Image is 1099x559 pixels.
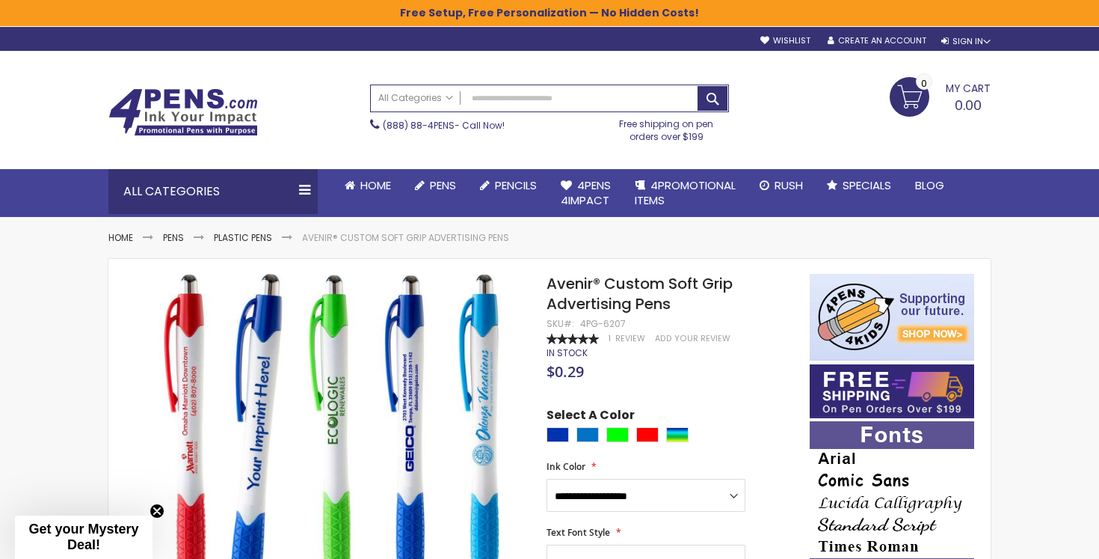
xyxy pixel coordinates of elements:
[828,35,926,46] a: Create an Account
[163,231,184,244] a: Pens
[775,177,803,193] span: Rush
[383,119,505,132] span: - Call Now!
[378,92,453,104] span: All Categories
[333,169,403,202] a: Home
[547,460,585,473] span: Ink Color
[921,76,927,91] span: 0
[655,333,730,344] a: Add Your Review
[547,361,584,382] span: $0.29
[547,346,588,359] span: In stock
[403,169,468,202] a: Pens
[609,333,611,344] span: 1
[360,177,391,193] span: Home
[214,231,272,244] a: Plastic Pens
[15,516,153,559] div: Get your Mystery Deal!Close teaser
[383,119,455,132] a: (888) 88-4PENS
[748,169,815,202] a: Rush
[108,88,258,136] img: 4Pens Custom Pens and Promotional Products
[615,333,645,344] span: Review
[636,427,659,442] div: Red
[760,35,810,46] a: Wishlist
[547,526,610,539] span: Text Font Style
[547,273,733,314] span: Avenir® Custom Soft Grip Advertising Pens
[955,96,982,114] span: 0.00
[576,427,599,442] div: Blue Light
[28,522,138,552] span: Get your Mystery Deal!
[810,364,974,418] img: Free shipping on orders over $199
[371,85,461,110] a: All Categories
[561,177,611,208] span: 4Pens 4impact
[547,407,635,427] span: Select A Color
[430,177,456,193] span: Pens
[468,169,549,202] a: Pencils
[903,169,956,202] a: Blog
[609,333,647,344] a: 1 Review
[547,427,569,442] div: Blue
[604,112,730,142] div: Free shipping on pen orders over $199
[843,177,891,193] span: Specials
[108,231,133,244] a: Home
[549,169,623,218] a: 4Pens4impact
[580,318,626,330] div: 4PG-6207
[547,347,588,359] div: Availability
[547,317,574,330] strong: SKU
[495,177,537,193] span: Pencils
[547,334,599,344] div: 100%
[635,177,736,208] span: 4PROMOTIONAL ITEMS
[108,169,318,214] div: All Categories
[941,36,991,47] div: Sign In
[890,77,991,114] a: 0.00 0
[810,274,974,361] img: 4pens 4 kids
[623,169,748,218] a: 4PROMOTIONALITEMS
[666,427,689,442] div: Assorted
[302,232,509,244] li: Avenir® Custom Soft Grip Advertising Pens
[606,427,629,442] div: Lime Green
[915,177,944,193] span: Blog
[150,504,164,519] button: Close teaser
[815,169,903,202] a: Specials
